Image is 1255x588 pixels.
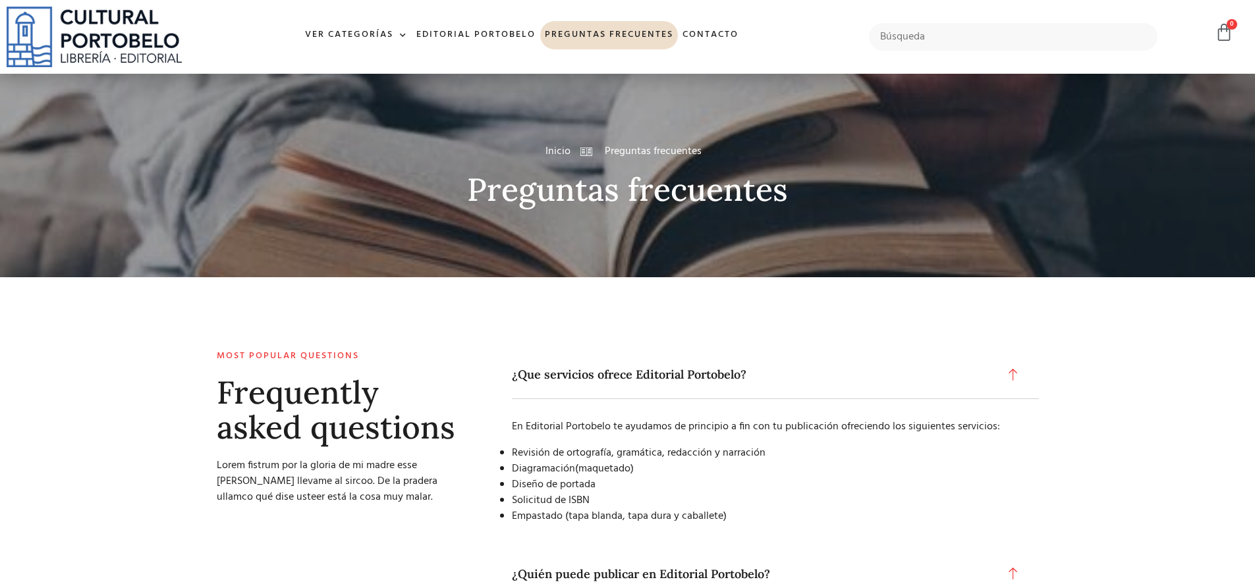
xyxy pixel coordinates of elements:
[512,493,1019,508] li: Solicitud de ISBN
[217,458,470,505] p: Lorem fistrum por la gloria de mi madre esse [PERSON_NAME] llevame al sircoo. De la pradera ullam...
[512,445,1019,461] li: Revisión de ortografía, gramática, redacción y narración
[1227,19,1237,30] span: 0
[217,351,470,362] h2: Most popular questions
[512,461,1019,477] li: Diagramación(maquetado)
[540,21,678,49] a: Preguntas frecuentes
[412,21,540,49] a: Editorial Portobelo
[678,21,743,49] a: Contacto
[512,508,1019,524] li: Empastado (tapa blanda, tapa dura y caballete)
[512,419,1019,435] p: En Editorial Portobelo te ayudamos de principio a fin con tu publicación ofreciendo los siguiente...
[300,21,412,49] a: Ver Categorías
[1215,23,1233,42] a: 0
[545,144,571,159] a: Inicio
[217,375,470,445] h2: Frequently asked questions
[512,477,1019,493] li: Diseño de portada
[213,173,1043,207] h2: Preguntas frecuentes
[601,144,702,159] span: Preguntas frecuentes
[869,23,1158,51] input: Búsqueda
[512,567,777,581] span: ¿Quién puede publicar en Editorial Portobelo?
[512,351,1039,399] a: ¿Que servicios ofrece Editorial Portobelo?
[512,367,753,382] span: ¿Que servicios ofrece Editorial Portobelo?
